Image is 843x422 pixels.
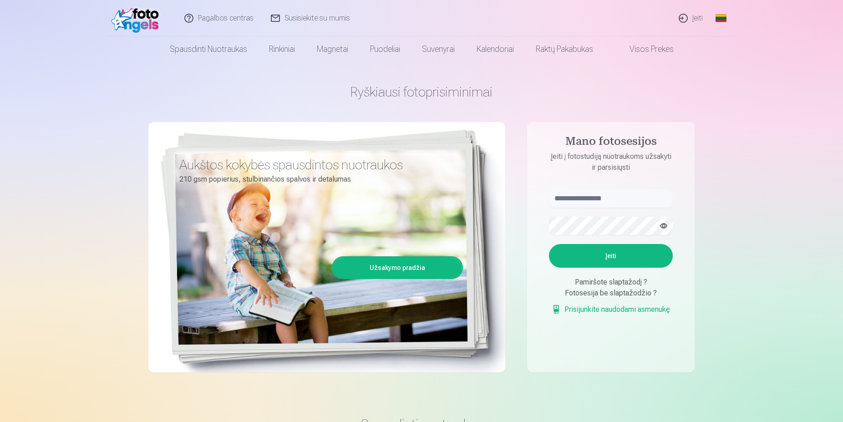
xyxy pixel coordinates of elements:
a: Užsakymo pradžia [333,258,462,278]
div: Pamiršote slaptažodį ? [549,277,673,288]
a: Spausdinti nuotraukas [159,36,258,62]
h1: Ryškiausi fotoprisiminimai [148,84,695,100]
p: 210 gsm popierius, stulbinančios spalvos ir detalumas [179,173,456,186]
p: Įeiti į fotostudiją nuotraukoms užsakyti ir parsisiųsti [540,151,682,173]
img: /fa2 [111,4,163,33]
a: Magnetai [306,36,359,62]
a: Kalendoriai [466,36,525,62]
h3: Aukštos kokybės spausdintos nuotraukos [179,157,456,173]
a: Raktų pakabukas [525,36,604,62]
button: Įeiti [549,244,673,268]
div: Fotosesija be slaptažodžio ? [549,288,673,299]
a: Suvenyrai [411,36,466,62]
a: Prisijunkite naudodami asmenukę [552,304,670,315]
a: Rinkiniai [258,36,306,62]
h4: Mano fotosesijos [540,135,682,151]
a: Visos prekės [604,36,685,62]
a: Puodeliai [359,36,411,62]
